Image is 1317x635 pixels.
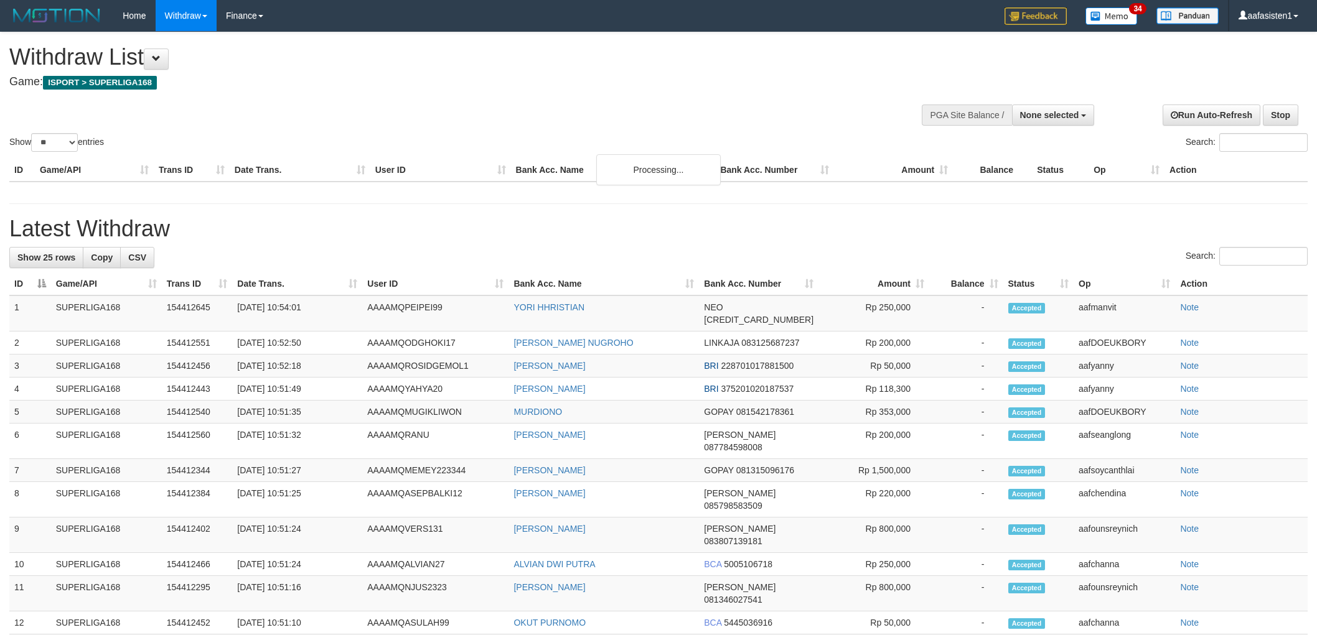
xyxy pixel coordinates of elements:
[704,582,776,592] span: [PERSON_NAME]
[362,272,509,295] th: User ID: activate to sort column ascending
[704,384,718,394] span: BRI
[51,553,162,576] td: SUPERLIGA168
[704,465,733,475] span: GOPAY
[51,517,162,553] td: SUPERLIGA168
[818,331,929,355] td: Rp 200,000
[362,459,509,482] td: AAAAMQMEMEY223344
[513,338,633,348] a: [PERSON_NAME] NUGROHO
[1008,618,1046,629] span: Accepted
[1219,247,1308,266] input: Search:
[715,159,834,182] th: Bank Acc. Number
[9,6,104,25] img: MOTION_logo.png
[232,424,362,459] td: [DATE] 10:51:32
[513,302,584,312] a: YORI HHRISTIAN
[362,482,509,517] td: AAAAMQASEPBALKI12
[818,295,929,331] td: Rp 250,000
[232,517,362,553] td: [DATE] 10:51:24
[9,378,51,401] td: 4
[362,378,509,401] td: AAAAMQYAHYA20
[1012,104,1095,126] button: None selected
[232,576,362,611] td: [DATE] 10:51:16
[232,378,362,401] td: [DATE] 10:51:49
[704,595,762,605] span: Copy 081346027541 to clipboard
[929,611,1003,634] td: -
[51,272,162,295] th: Game/API: activate to sort column ascending
[120,247,154,268] a: CSV
[162,553,233,576] td: 154412466
[9,355,51,378] td: 3
[230,159,370,182] th: Date Trans.
[741,338,799,348] span: Copy 083125687237 to clipboard
[1180,361,1199,371] a: Note
[162,272,233,295] th: Trans ID: activate to sort column ascending
[9,553,51,576] td: 10
[513,559,595,569] a: ALVIAN DWI PUTRA
[704,338,739,348] span: LINKAJA
[704,618,721,628] span: BCA
[9,331,51,355] td: 2
[9,216,1308,241] h1: Latest Withdraw
[1074,355,1175,378] td: aafyanny
[162,401,233,424] td: 154412540
[818,459,929,482] td: Rp 1,500,000
[1032,159,1089,182] th: Status
[9,133,104,152] label: Show entries
[724,618,772,628] span: Copy 5445036916 to clipboard
[1180,407,1199,417] a: Note
[43,76,157,90] span: ISPORT > SUPERLIGA168
[1186,133,1308,152] label: Search:
[1180,559,1199,569] a: Note
[1180,465,1199,475] a: Note
[17,253,75,262] span: Show 25 rows
[818,424,929,459] td: Rp 200,000
[596,154,721,185] div: Processing...
[232,459,362,482] td: [DATE] 10:51:27
[704,442,762,452] span: Copy 087784598008 to clipboard
[370,159,511,182] th: User ID
[818,517,929,553] td: Rp 800,000
[1020,110,1079,120] span: None selected
[1008,303,1046,313] span: Accepted
[1180,430,1199,440] a: Note
[1008,384,1046,395] span: Accepted
[232,295,362,331] td: [DATE] 10:54:01
[83,247,121,268] a: Copy
[9,517,51,553] td: 9
[51,482,162,517] td: SUPERLIGA168
[232,482,362,517] td: [DATE] 10:51:25
[35,159,154,182] th: Game/API
[513,582,585,592] a: [PERSON_NAME]
[1180,582,1199,592] a: Note
[128,253,146,262] span: CSV
[232,355,362,378] td: [DATE] 10:52:18
[162,331,233,355] td: 154412551
[1074,272,1175,295] th: Op: activate to sort column ascending
[162,517,233,553] td: 154412402
[362,424,509,459] td: AAAAMQRANU
[9,76,866,88] h4: Game:
[31,133,78,152] select: Showentries
[704,361,718,371] span: BRI
[1085,7,1138,25] img: Button%20Memo.svg
[1175,272,1308,295] th: Action
[162,295,233,331] td: 154412645
[232,401,362,424] td: [DATE] 10:51:35
[51,355,162,378] td: SUPERLIGA168
[362,517,509,553] td: AAAAMQVERS131
[1074,401,1175,424] td: aafDOEUKBORY
[1180,524,1199,534] a: Note
[162,482,233,517] td: 154412384
[1263,104,1298,126] a: Stop
[929,331,1003,355] td: -
[1074,459,1175,482] td: aafsoycanthlai
[1003,272,1074,295] th: Status: activate to sort column ascending
[51,401,162,424] td: SUPERLIGA168
[1005,7,1067,25] img: Feedback.jpg
[362,401,509,424] td: AAAAMQMUGIKLIWON
[51,378,162,401] td: SUPERLIGA168
[929,459,1003,482] td: -
[1180,338,1199,348] a: Note
[1180,618,1199,628] a: Note
[509,272,699,295] th: Bank Acc. Name: activate to sort column ascending
[1008,430,1046,441] span: Accepted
